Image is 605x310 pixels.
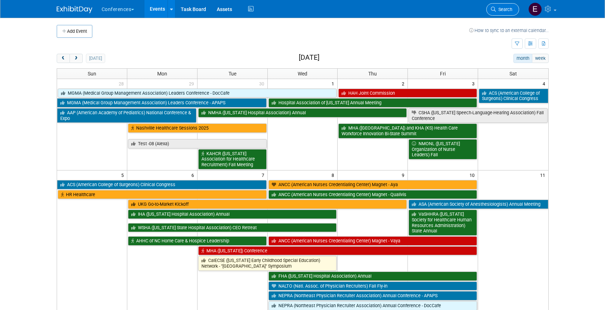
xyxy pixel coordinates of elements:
[57,25,92,38] button: Add Event
[268,98,477,107] a: Hospital Association of [US_STATE] Annual Meeting
[58,89,337,98] a: MGMA (Medical Group Management Association) Leaders Conference - DocCafe
[409,200,548,209] a: ASA (American Society of Anesthesiologists) Annual Meeting
[409,108,547,123] a: CSHA ([US_STATE] Speech-Language-Hearing Association) Fall Conference
[229,71,236,77] span: Tue
[57,98,267,107] a: MGMA (Medical Group Management Association) Leaders Conference - APAPS
[268,291,477,300] a: NEPRA (Northeast Physician Recruiter Association) Annual Conference - APAPS
[479,89,548,103] a: ACS (American College of Surgeons) Clinical Congress
[121,170,127,179] span: 5
[198,246,477,256] a: MHA ([US_STATE]) Conference
[198,149,267,169] a: KAHCR ([US_STATE] Association for Healthcare Recruitment) Fall Meeting
[58,190,267,199] a: HR Healthcare
[338,89,477,98] a: HAH Joint Commission
[128,223,337,232] a: WSHA ([US_STATE] State Hospital Association) CEO Retreat
[57,6,92,13] img: ExhibitDay
[539,170,548,179] span: 11
[409,210,477,236] a: VaSHHRA ([US_STATE] Society for Healthcare Human Resources Administration) State Annual
[338,124,477,138] a: MHA ([GEOGRAPHIC_DATA]) and KHA (KS) Health Care Workforce Innovation Bi-State Summit
[198,256,337,270] a: CalECSE ([US_STATE] Early Childhood Special Education) Network - "[GEOGRAPHIC_DATA]" Symposium
[496,7,512,12] span: Search
[532,54,548,63] button: week
[258,79,267,88] span: 30
[509,71,517,77] span: Sat
[331,79,337,88] span: 1
[128,139,267,148] a: Test -08 (Alexa)
[401,79,407,88] span: 2
[469,170,478,179] span: 10
[118,79,127,88] span: 28
[268,236,477,246] a: ANCC (American Nurses Credentialing Center) Magnet - Vaya
[268,272,477,281] a: FHA ([US_STATE] Hospital Association) Annual
[409,139,477,159] a: NMONL ([US_STATE] Organization of Nurse Leaders) Fall
[298,71,307,77] span: Wed
[486,3,519,16] a: Search
[157,71,167,77] span: Mon
[542,79,548,88] span: 4
[331,170,337,179] span: 8
[401,170,407,179] span: 9
[128,124,267,133] a: Nashville Healthcare Sessions 2025
[368,71,377,77] span: Thu
[268,180,477,189] a: ANCC (American Nurses Credentialing Center) Magnet - Aya
[88,71,96,77] span: Sun
[128,210,337,219] a: IHA ([US_STATE] Hospital Association) Annual
[261,170,267,179] span: 7
[469,28,549,33] a: How to sync to an external calendar...
[471,79,478,88] span: 3
[57,54,70,63] button: prev
[188,79,197,88] span: 29
[128,236,267,246] a: AHHC of NC Home Care & Hospice Leadership
[191,170,197,179] span: 6
[299,54,319,62] h2: [DATE]
[86,54,105,63] button: [DATE]
[128,200,407,209] a: UKG Go-to-Market Kickoff
[268,282,477,291] a: NALTO (Natl. Assoc. of Physician Recruiters) Fall Fly-in
[513,54,532,63] button: month
[57,108,196,123] a: AAP (American Academy of Pediatrics) National Conference & Expo
[440,71,446,77] span: Fri
[57,180,267,189] a: ACS (American College of Surgeons) Clinical Congress
[268,190,477,199] a: ANCC (American Nurses Credentialing Center) Magnet - Qualivis
[70,54,83,63] button: next
[528,2,542,16] img: Erin Anderson
[198,108,407,117] a: NMHA ([US_STATE] Hospital Association) Annual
